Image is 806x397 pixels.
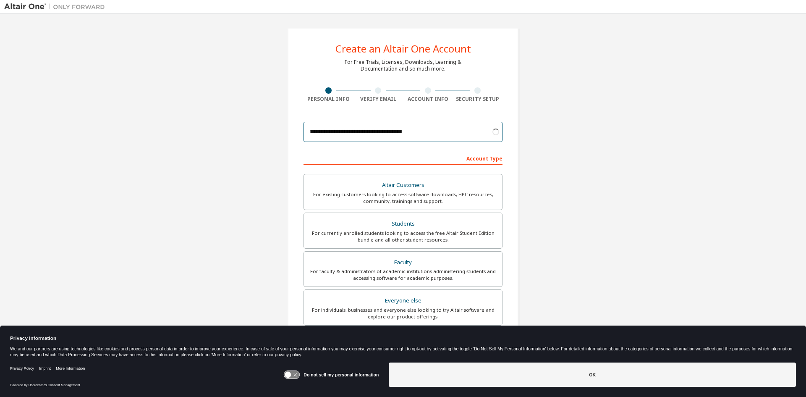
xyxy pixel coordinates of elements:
div: Security Setup [453,96,503,103]
div: Account Info [403,96,453,103]
div: For faculty & administrators of academic institutions administering students and accessing softwa... [309,268,497,281]
div: Personal Info [304,96,353,103]
div: Account Type [304,151,502,165]
div: Faculty [309,257,497,268]
div: Students [309,218,497,230]
div: Verify Email [353,96,403,103]
div: Everyone else [309,295,497,307]
img: Altair One [4,3,109,11]
div: Altair Customers [309,179,497,191]
div: For Free Trials, Licenses, Downloads, Learning & Documentation and so much more. [345,59,461,72]
div: For existing customers looking to access software downloads, HPC resources, community, trainings ... [309,191,497,205]
div: Create an Altair One Account [335,44,471,54]
div: For individuals, businesses and everyone else looking to try Altair software and explore our prod... [309,307,497,320]
div: For currently enrolled students looking to access the free Altair Student Edition bundle and all ... [309,230,497,243]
